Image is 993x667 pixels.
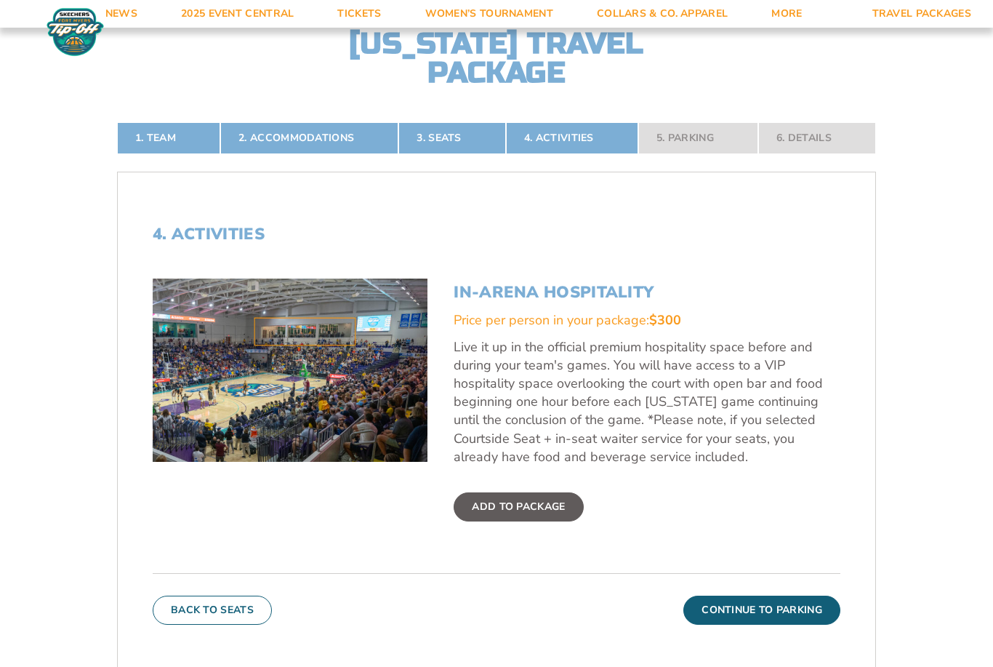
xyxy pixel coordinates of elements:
[454,283,840,302] h3: In-Arena Hospitality
[454,338,840,466] p: Live it up in the official premium hospitality space before and during your team's games. You wil...
[337,29,656,87] h2: [US_STATE] Travel Package
[153,596,272,625] button: Back To Seats
[649,311,681,329] span: $300
[398,122,505,154] a: 3. Seats
[454,311,840,329] div: Price per person in your package:
[153,225,840,244] h2: 4. Activities
[44,7,107,57] img: Fort Myers Tip-Off
[683,596,840,625] button: Continue To Parking
[220,122,398,154] a: 2. Accommodations
[153,279,427,462] img: In-Arena Hospitality
[454,492,583,522] label: Add To Package
[117,122,220,154] a: 1. Team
